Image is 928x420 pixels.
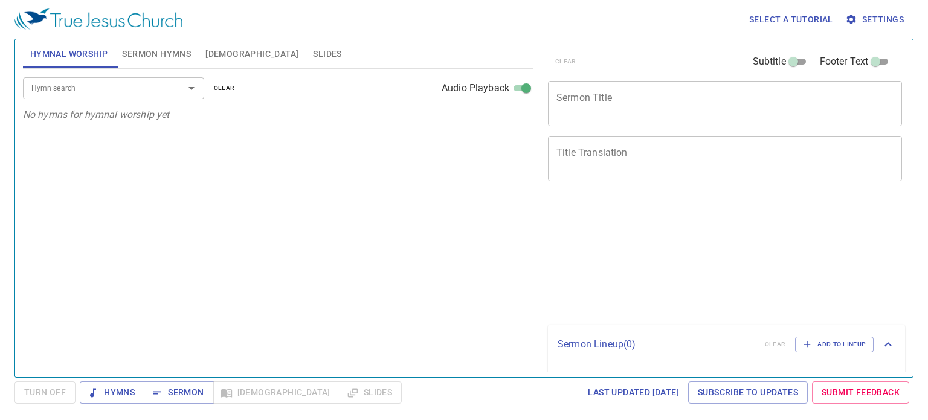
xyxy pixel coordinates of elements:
[14,8,182,30] img: True Jesus Church
[144,381,213,404] button: Sermon
[313,47,341,62] span: Slides
[153,385,204,400] span: Sermon
[80,381,144,404] button: Hymns
[558,337,755,352] p: Sermon Lineup ( 0 )
[848,12,904,27] span: Settings
[442,81,509,95] span: Audio Playback
[183,80,200,97] button: Open
[795,337,874,352] button: Add to Lineup
[89,385,135,400] span: Hymns
[30,47,108,62] span: Hymnal Worship
[688,381,808,404] a: Subscribe to Updates
[543,194,833,320] iframe: from-child
[23,109,170,120] i: No hymns for hymnal worship yet
[820,54,869,69] span: Footer Text
[548,325,905,364] div: Sermon Lineup(0)clearAdd to Lineup
[207,81,242,95] button: clear
[749,12,833,27] span: Select a tutorial
[698,385,798,400] span: Subscribe to Updates
[588,385,679,400] span: Last updated [DATE]
[583,381,684,404] a: Last updated [DATE]
[753,54,786,69] span: Subtitle
[122,47,191,62] span: Sermon Hymns
[803,339,866,350] span: Add to Lineup
[744,8,838,31] button: Select a tutorial
[843,8,909,31] button: Settings
[205,47,298,62] span: [DEMOGRAPHIC_DATA]
[214,83,235,94] span: clear
[812,381,909,404] a: Submit Feedback
[822,385,900,400] span: Submit Feedback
